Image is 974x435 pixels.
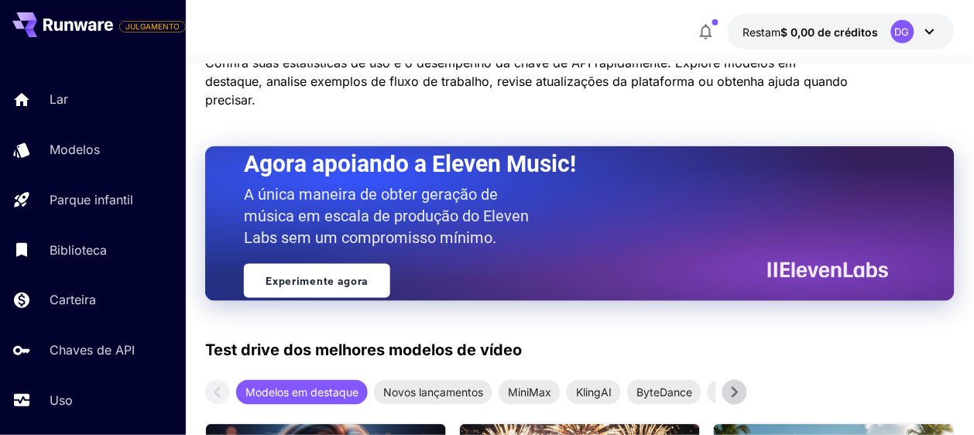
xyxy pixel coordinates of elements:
[236,380,368,405] div: Modelos em destaque
[636,385,692,399] font: ByteDance
[728,14,955,50] button: $ 0,00DG
[50,342,135,358] font: Chaves de API
[50,292,96,307] font: Carteira
[119,17,186,36] span: Adicione seu cartão de pagamento para habilitar a funcionalidade completa da plataforma.
[125,22,180,31] font: JULGAMENTO
[50,142,100,157] font: Modelos
[266,275,369,287] font: Experimente agora
[383,385,483,399] font: Novos lançamentos
[50,392,73,408] font: Uso
[50,242,107,258] font: Biblioteca
[244,150,576,177] font: Agora apoiando a Eleven Music!
[627,380,701,405] div: ByteDance
[205,341,522,359] font: Test drive dos melhores modelos de vídeo
[508,385,551,399] font: MiniMax
[50,192,133,207] font: Parque infantil
[781,26,879,39] font: $ 0,00 de créditos
[245,385,358,399] font: Modelos em destaque
[50,91,68,107] font: Lar
[895,26,910,38] font: DG
[576,385,612,399] font: KlingAI
[743,24,879,40] div: $ 0,00
[244,185,529,247] font: A única maneira de obter geração de música em escala de produção do Eleven Labs sem um compromiss...
[244,264,390,298] a: Experimente agora
[567,380,621,405] div: KlingAI
[374,380,492,405] div: Novos lançamentos
[743,26,781,39] font: Restam
[499,380,561,405] div: MiniMax
[205,55,848,108] font: Confira suas estatísticas de uso e o desempenho da chave de API rapidamente. Explore modelos em d...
